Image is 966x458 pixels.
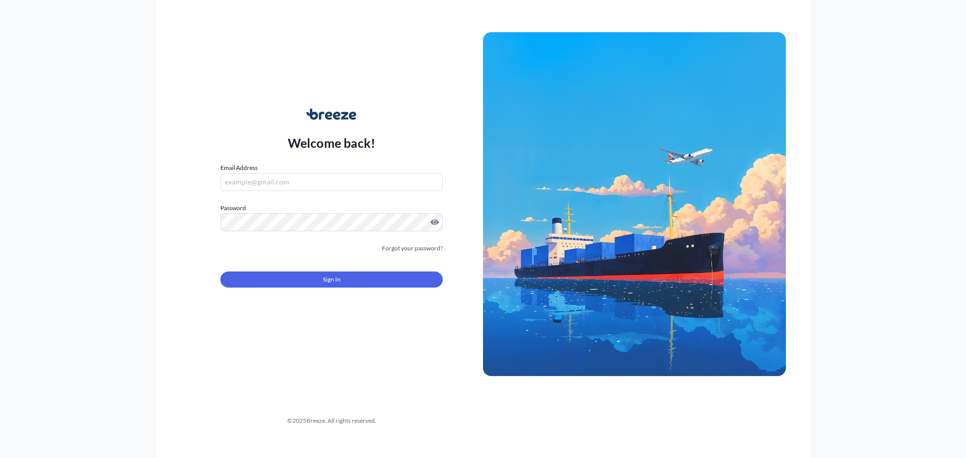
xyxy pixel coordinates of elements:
button: Show password [431,218,439,226]
span: Sign In [323,274,341,285]
input: example@gmail.com [220,173,443,191]
p: Welcome back! [288,135,376,151]
div: © 2025 Breeze. All rights reserved. [180,416,483,426]
label: Password [220,203,443,213]
img: Ship illustration [483,32,786,376]
a: Forgot your password? [382,243,443,253]
label: Email Address [220,163,258,173]
button: Sign In [220,271,443,288]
